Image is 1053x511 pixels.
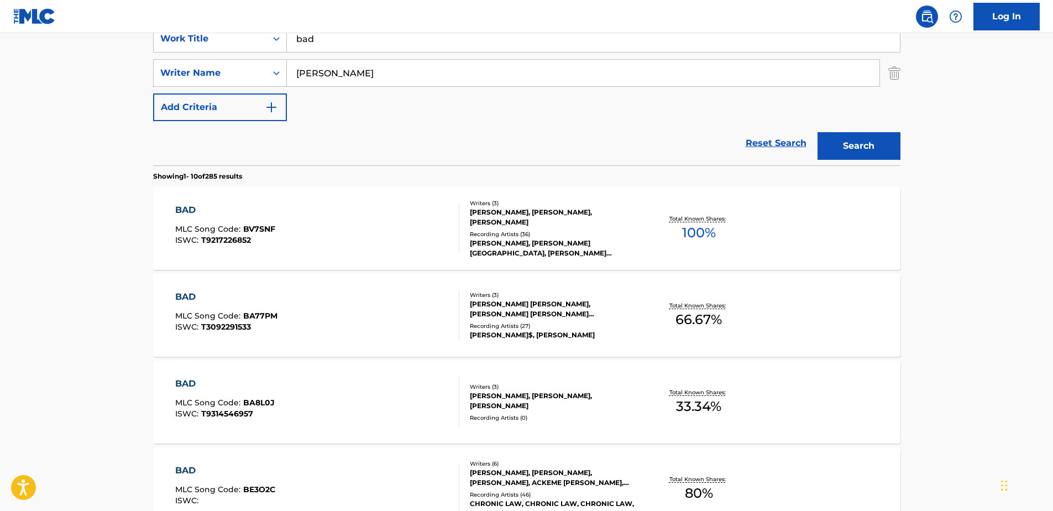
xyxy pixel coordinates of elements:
div: Recording Artists ( 27 ) [470,322,637,330]
div: Recording Artists ( 36 ) [470,230,637,238]
button: Search [818,132,900,160]
a: Public Search [916,6,938,28]
a: BADMLC Song Code:BA77PMISWC:T3092291533Writers (3)[PERSON_NAME] [PERSON_NAME], [PERSON_NAME] [PER... [153,274,900,357]
iframe: Chat Widget [998,458,1053,511]
a: BADMLC Song Code:BV7SNFISWC:T9217226852Writers (3)[PERSON_NAME], [PERSON_NAME], [PERSON_NAME]Reco... [153,187,900,270]
img: 9d2ae6d4665cec9f34b9.svg [265,101,278,114]
span: BE3O2C [243,484,275,494]
p: Total Known Shares: [669,301,729,310]
div: Drag [1001,469,1008,502]
span: MLC Song Code : [175,398,243,408]
div: Recording Artists ( 0 ) [470,414,637,422]
div: Recording Artists ( 46 ) [470,491,637,499]
p: Total Known Shares: [669,475,729,483]
img: Delete Criterion [888,59,900,87]
p: Total Known Shares: [669,215,729,223]
div: [PERSON_NAME], [PERSON_NAME][GEOGRAPHIC_DATA], [PERSON_NAME][GEOGRAPHIC_DATA] [470,238,637,258]
div: Writer Name [160,66,260,80]
div: Writers ( 3 ) [470,199,637,207]
div: Writers ( 3 ) [470,383,637,391]
div: BAD [175,204,275,217]
span: T9314546957 [201,409,253,419]
span: ISWC : [175,409,201,419]
a: Reset Search [740,131,812,155]
div: [PERSON_NAME] [PERSON_NAME], [PERSON_NAME] [PERSON_NAME] [PERSON_NAME] [470,299,637,319]
div: Work Title [160,32,260,45]
div: Writers ( 6 ) [470,460,637,468]
a: Log In [973,3,1040,30]
div: BAD [175,377,275,390]
div: Help [945,6,967,28]
div: BAD [175,464,275,477]
img: MLC Logo [13,8,56,24]
span: BV7SNF [243,224,275,234]
div: [PERSON_NAME], [PERSON_NAME], [PERSON_NAME] [470,391,637,411]
span: 100 % [682,223,716,243]
span: ISWC : [175,496,201,505]
span: 33.34 % [676,397,721,416]
span: BA8L0J [243,398,275,408]
img: search [920,10,934,23]
img: help [949,10,962,23]
span: ISWC : [175,322,201,332]
p: Total Known Shares: [669,388,729,397]
div: [PERSON_NAME], [PERSON_NAME], [PERSON_NAME] [470,207,637,227]
span: T3092291533 [201,322,251,332]
div: BAD [175,290,277,304]
span: MLC Song Code : [175,224,243,234]
span: 80 % [685,483,713,503]
p: Showing 1 - 10 of 285 results [153,171,242,181]
a: BADMLC Song Code:BA8L0JISWC:T9314546957Writers (3)[PERSON_NAME], [PERSON_NAME], [PERSON_NAME]Reco... [153,361,900,444]
span: T9217226852 [201,235,251,245]
span: ISWC : [175,235,201,245]
span: BA77PM [243,311,277,321]
button: Add Criteria [153,93,287,121]
form: Search Form [153,25,900,165]
div: [PERSON_NAME]$, [PERSON_NAME] [470,330,637,340]
span: 66.67 % [675,310,722,330]
div: [PERSON_NAME], [PERSON_NAME], [PERSON_NAME], ACKEME [PERSON_NAME], [PERSON_NAME], INCONNU COMPOSI... [470,468,637,488]
span: MLC Song Code : [175,311,243,321]
span: MLC Song Code : [175,484,243,494]
div: Writers ( 3 ) [470,291,637,299]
